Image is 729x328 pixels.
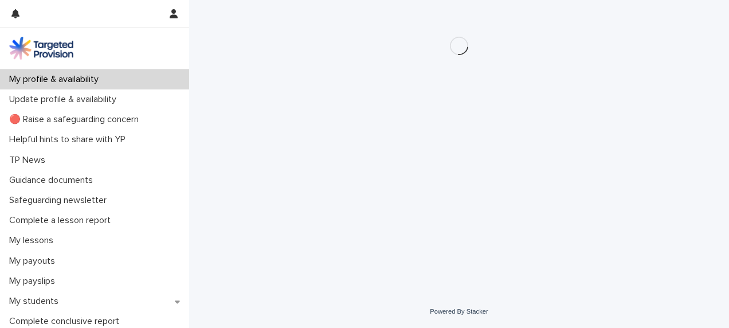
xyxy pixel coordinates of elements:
[5,276,64,287] p: My payslips
[5,296,68,307] p: My students
[5,134,135,145] p: Helpful hints to share with YP
[5,256,64,267] p: My payouts
[5,114,148,125] p: 🔴 Raise a safeguarding concern
[5,94,126,105] p: Update profile & availability
[5,195,116,206] p: Safeguarding newsletter
[5,316,128,327] p: Complete conclusive report
[430,308,488,315] a: Powered By Stacker
[5,215,120,226] p: Complete a lesson report
[5,74,108,85] p: My profile & availability
[5,175,102,186] p: Guidance documents
[9,37,73,60] img: M5nRWzHhSzIhMunXDL62
[5,235,62,246] p: My lessons
[5,155,54,166] p: TP News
